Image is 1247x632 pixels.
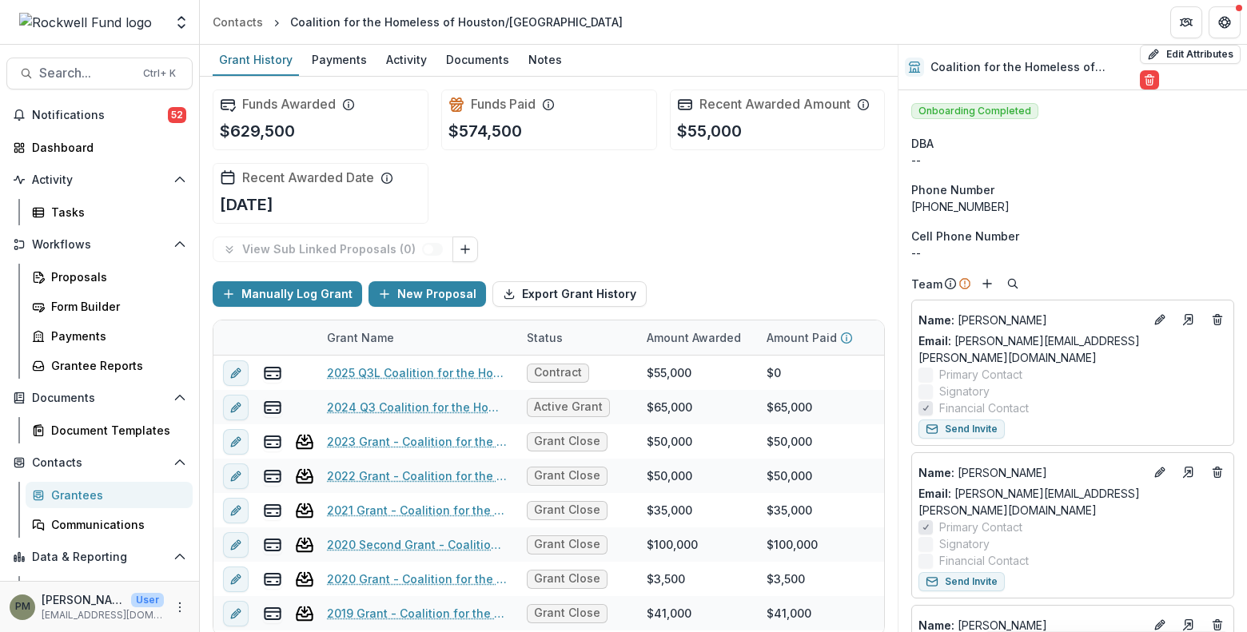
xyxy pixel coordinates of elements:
[647,467,692,484] div: $50,000
[131,593,164,607] p: User
[223,395,249,420] button: edit
[647,536,698,553] div: $100,000
[6,167,193,193] button: Open Activity
[911,135,934,152] span: DBA
[26,323,193,349] a: Payments
[51,357,180,374] div: Grantee Reports
[51,268,180,285] div: Proposals
[918,464,1144,481] a: Name: [PERSON_NAME]
[168,107,186,123] span: 52
[978,274,997,293] button: Add
[1140,70,1159,89] button: Delete
[51,422,180,439] div: Document Templates
[26,264,193,290] a: Proposals
[471,97,536,112] h2: Funds Paid
[918,572,1005,591] button: Send Invite
[939,366,1022,383] span: Primary Contact
[263,432,282,451] button: view-payments
[26,482,193,508] a: Grantees
[223,360,249,386] button: edit
[522,45,568,76] a: Notes
[939,399,1029,416] span: Financial Contact
[939,383,990,399] span: Signatory
[6,385,193,411] button: Open Documents
[677,119,742,143] p: $55,000
[32,139,180,156] div: Dashboard
[327,605,508,622] a: 2019 Grant - Coalition for the Homeless of Houston/[GEOGRAPHIC_DATA]
[767,570,805,587] div: $3,500
[647,364,691,381] div: $55,000
[911,244,1234,261] p: --
[223,463,249,489] button: edit
[223,498,249,523] button: edit
[767,433,812,450] div: $50,000
[930,61,1133,74] h2: Coalition for the Homeless of Houston/[GEOGRAPHIC_DATA]
[6,134,193,161] a: Dashboard
[939,535,990,552] span: Signatory
[317,329,404,346] div: Grant Name
[6,58,193,89] button: Search...
[327,399,508,415] a: 2024 Q3 Coalition for the Homeless Houston
[51,516,180,533] div: Communications
[767,329,837,346] p: Amount Paid
[911,103,1038,119] span: Onboarding Completed
[170,6,193,38] button: Open entity switcher
[327,364,508,381] a: 2025 Q3L Coalition for the Homeless of Houston/[GEOGRAPHIC_DATA]
[918,312,1144,328] p: [PERSON_NAME]
[517,320,637,355] div: Status
[1208,310,1227,329] button: Deletes
[911,276,942,292] p: Team
[637,320,757,355] div: Amount Awarded
[305,48,373,71] div: Payments
[647,399,692,415] div: $65,000
[6,544,193,570] button: Open Data & Reporting
[440,48,516,71] div: Documents
[1003,274,1022,293] button: Search
[26,511,193,538] a: Communications
[242,243,422,256] p: View Sub Linked Proposals ( 0 )
[452,237,478,262] button: Link Grants
[918,419,1005,439] button: Send Invite
[32,173,167,187] span: Activity
[317,320,517,355] div: Grant Name
[369,281,486,307] button: New Proposal
[140,65,179,82] div: Ctrl + K
[26,293,193,320] a: Form Builder
[517,329,572,346] div: Status
[263,604,282,623] button: view-payments
[26,417,193,443] a: Document Templates
[51,487,180,503] div: Grantees
[767,467,812,484] div: $50,000
[213,14,263,30] div: Contacts
[534,503,600,517] span: Grant Close
[26,199,193,225] a: Tasks
[263,364,282,383] button: view-payments
[51,204,180,221] div: Tasks
[911,198,1234,215] div: [PHONE_NUMBER]
[647,502,692,519] div: $35,000
[699,97,851,112] h2: Recent Awarded Amount
[534,572,600,586] span: Grant Close
[767,536,818,553] div: $100,000
[32,238,167,252] span: Workflows
[263,535,282,554] button: view-payments
[1140,45,1241,64] button: Edit Attributes
[939,552,1029,569] span: Financial Contact
[767,502,812,519] div: $35,000
[213,48,299,71] div: Grant History
[327,570,508,587] a: 2020 Grant - Coalition for the Homeless of Houston/[GEOGRAPHIC_DATA]
[1150,310,1169,329] button: Edit
[305,45,373,76] a: Payments
[263,501,282,520] button: view-payments
[51,328,180,344] div: Payments
[1209,6,1241,38] button: Get Help
[242,170,374,185] h2: Recent Awarded Date
[220,193,273,217] p: [DATE]
[918,332,1227,366] a: Email: [PERSON_NAME][EMAIL_ADDRESS][PERSON_NAME][DOMAIN_NAME]
[522,48,568,71] div: Notes
[32,551,167,564] span: Data & Reporting
[242,97,336,112] h2: Funds Awarded
[918,312,1144,328] a: Name: [PERSON_NAME]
